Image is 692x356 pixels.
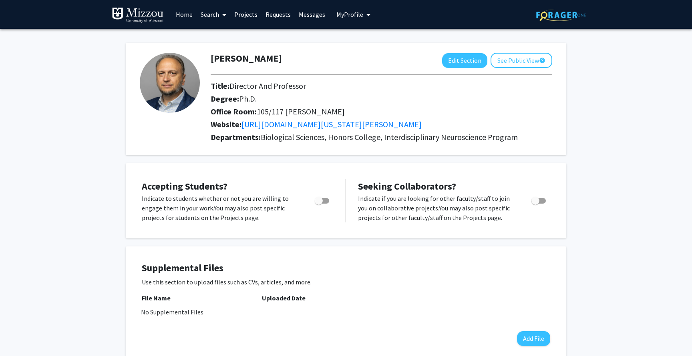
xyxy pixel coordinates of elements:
[528,194,550,206] div: Toggle
[211,107,552,116] h2: Office Room:
[211,81,552,91] h2: Title:
[211,120,552,129] h2: Website:
[141,307,551,317] div: No Supplemental Files
[142,194,300,222] p: Indicate to students whether or not you are willing to engage them in your work. You may also pos...
[261,132,518,142] span: Biological Sciences, Honors College, Interdisciplinary Neuroscience Program
[517,331,550,346] button: Add File
[262,0,295,28] a: Requests
[262,294,306,302] b: Uploaded Date
[241,119,422,129] a: Opens in a new tab
[197,0,230,28] a: Search
[142,277,550,287] p: Use this section to upload files such as CVs, articles, and more.
[336,10,363,18] span: My Profile
[6,320,34,350] iframe: Chat
[205,132,558,142] h2: Departments:
[536,9,586,21] img: ForagerOne Logo
[358,180,456,192] span: Seeking Collaborators?
[112,7,164,23] img: University of Missouri Logo
[142,180,227,192] span: Accepting Students?
[239,94,257,104] span: Ph.D.
[140,53,200,113] img: Profile Picture
[491,53,552,68] button: See Public View
[539,56,545,65] mat-icon: help
[211,94,552,104] h2: Degree:
[229,81,306,91] span: Director And Professor
[142,294,171,302] b: File Name
[295,0,329,28] a: Messages
[358,194,516,222] p: Indicate if you are looking for other faculty/staff to join you on collaborative projects. You ma...
[230,0,262,28] a: Projects
[442,53,487,68] button: Edit Section
[257,106,345,116] span: 105/117 [PERSON_NAME]
[172,0,197,28] a: Home
[142,262,550,274] h4: Supplemental Files
[211,53,282,64] h1: [PERSON_NAME]
[312,194,334,206] div: Toggle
